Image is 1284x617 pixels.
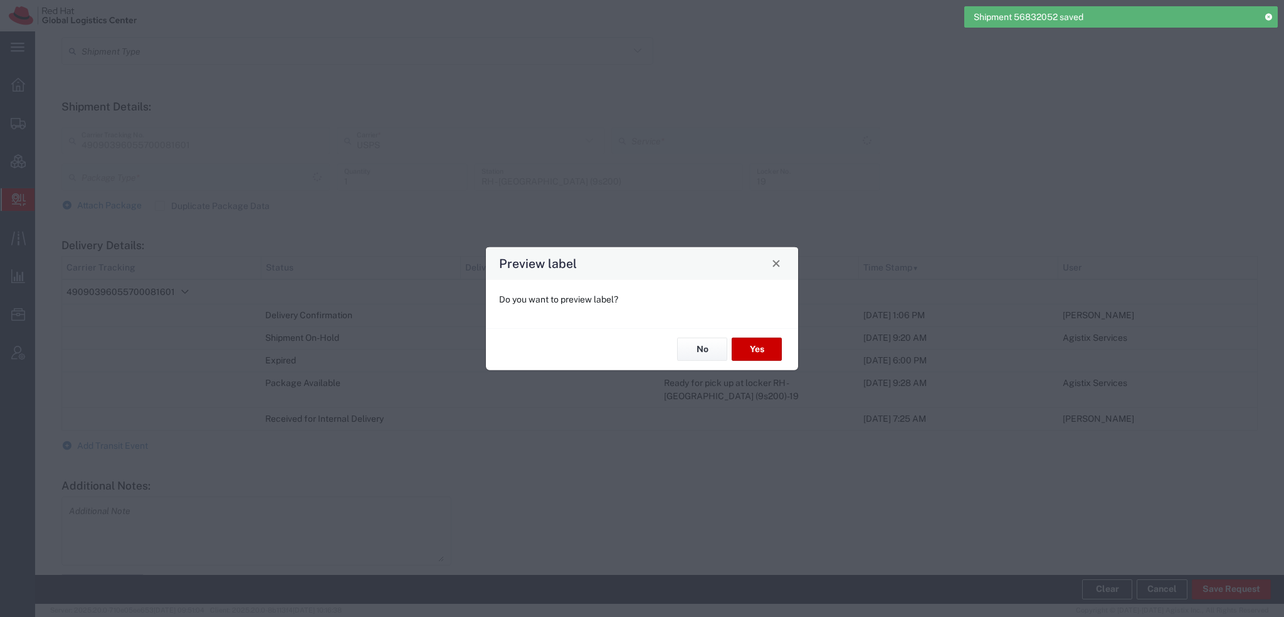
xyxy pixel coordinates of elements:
button: Close [767,254,785,272]
button: Yes [732,338,782,361]
h4: Preview label [499,254,577,272]
span: Shipment 56832052 saved [974,11,1083,24]
p: Do you want to preview label? [499,292,785,306]
button: No [677,338,727,361]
